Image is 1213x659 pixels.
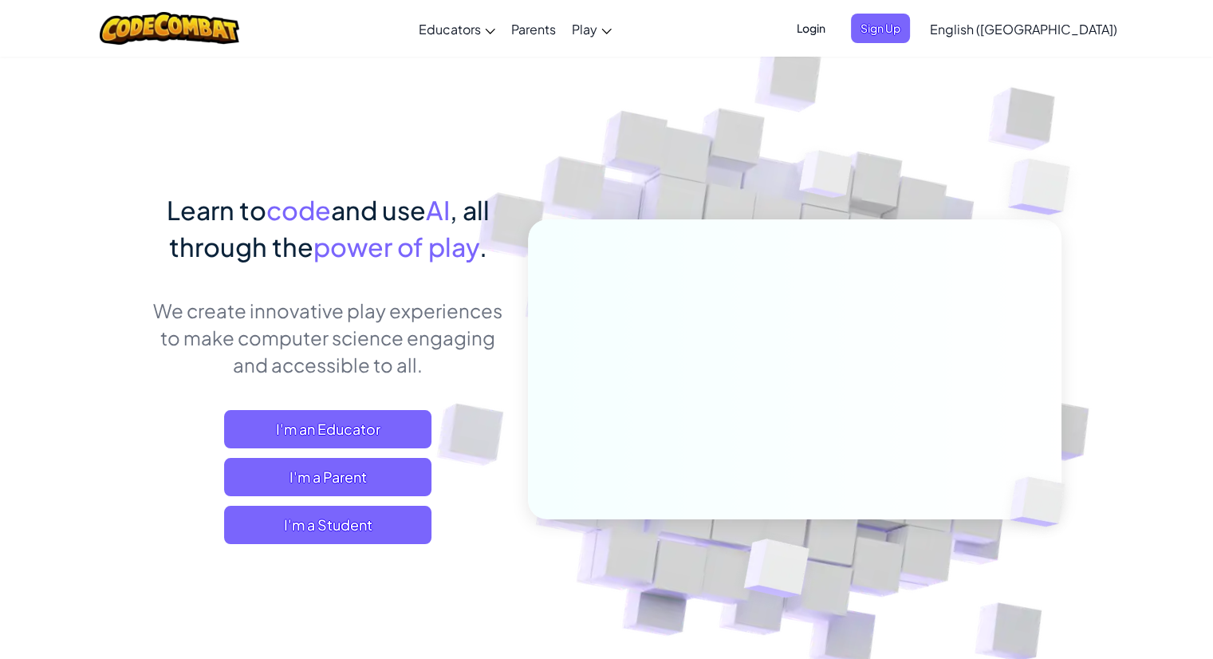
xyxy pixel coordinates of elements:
[100,12,239,45] img: CodeCombat logo
[411,7,503,50] a: Educators
[851,14,910,43] button: Sign Up
[564,7,620,50] a: Play
[572,21,597,37] span: Play
[266,194,331,226] span: code
[704,505,847,637] img: Overlap cubes
[331,194,426,226] span: and use
[224,458,431,496] a: I'm a Parent
[503,7,564,50] a: Parents
[224,410,431,448] a: I'm an Educator
[313,231,479,262] span: power of play
[152,297,504,378] p: We create innovative play experiences to make computer science engaging and accessible to all.
[922,7,1125,50] a: English ([GEOGRAPHIC_DATA])
[224,506,431,544] button: I'm a Student
[479,231,487,262] span: .
[930,21,1117,37] span: English ([GEOGRAPHIC_DATA])
[976,120,1114,255] img: Overlap cubes
[167,194,266,226] span: Learn to
[983,444,1102,560] img: Overlap cubes
[787,14,835,43] button: Login
[419,21,481,37] span: Educators
[769,119,884,238] img: Overlap cubes
[426,194,450,226] span: AI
